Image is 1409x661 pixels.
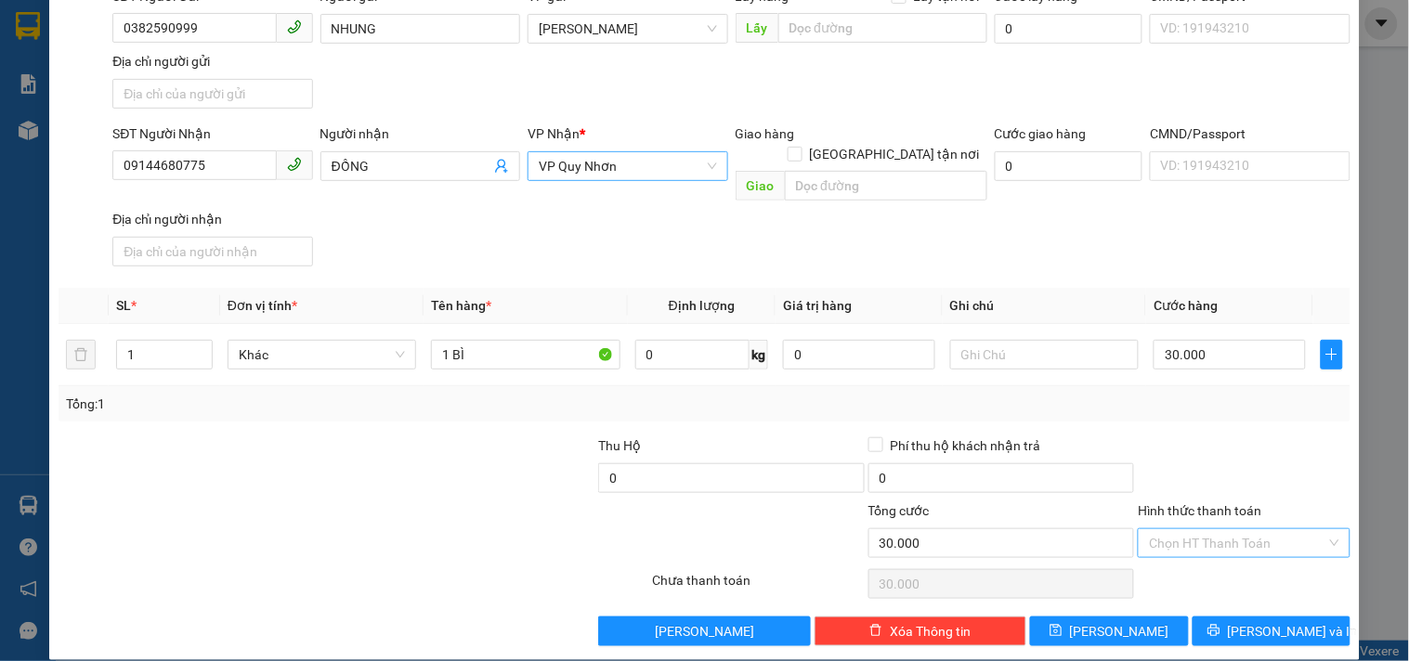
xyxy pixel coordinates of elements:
[12,52,101,87] strong: 0931 600 979
[1070,621,1169,642] span: [PERSON_NAME]
[287,19,302,34] span: phone
[431,340,620,369] input: VD: Bàn, Ghế
[51,18,231,44] span: ĐỨC ĐẠT GIA LAI
[12,90,103,108] strong: 0901 936 968
[1193,616,1350,646] button: printer[PERSON_NAME] và In
[736,126,795,141] span: Giao hàng
[1154,298,1218,313] span: Cước hàng
[783,298,852,313] span: Giá trị hàng
[112,51,312,71] div: Địa chỉ người gửi
[778,13,987,43] input: Dọc đường
[12,52,68,70] strong: Sài Gòn:
[112,237,312,266] input: Địa chỉ của người nhận
[815,616,1026,646] button: deleteXóa Thông tin
[669,298,735,313] span: Định lượng
[943,288,1146,324] th: Ghi chú
[995,126,1087,141] label: Cước giao hàng
[66,340,96,369] button: delete
[528,126,580,141] span: VP Nhận
[883,435,1049,456] span: Phí thu hộ khách nhận trả
[120,52,269,87] strong: 0901 900 568
[431,298,491,313] span: Tên hàng
[750,340,768,369] span: kg
[116,298,131,313] span: SL
[1050,624,1063,639] span: save
[1138,503,1261,518] label: Hình thức thanh toán
[598,438,641,453] span: Thu Hộ
[785,171,987,201] input: Dọc đường
[287,157,302,172] span: phone
[868,503,930,518] span: Tổng cước
[228,298,297,313] span: Đơn vị tính
[66,394,545,414] div: Tổng: 1
[1322,347,1342,362] span: plus
[598,616,810,646] button: [PERSON_NAME]
[12,116,93,142] span: VP GỬI:
[1207,624,1220,639] span: printer
[869,624,882,639] span: delete
[1030,616,1188,646] button: save[PERSON_NAME]
[736,171,785,201] span: Giao
[120,90,211,108] strong: 0901 933 179
[890,621,971,642] span: Xóa Thông tin
[995,14,1143,44] input: Cước lấy hàng
[112,123,312,144] div: SĐT Người Nhận
[783,340,935,369] input: 0
[1321,340,1343,369] button: plus
[655,621,754,642] span: [PERSON_NAME]
[650,570,866,603] div: Chưa thanh toán
[320,123,520,144] div: Người nhận
[112,79,312,109] input: Địa chỉ của người gửi
[1228,621,1358,642] span: [PERSON_NAME] và In
[736,13,778,43] span: Lấy
[995,151,1143,181] input: Cước giao hàng
[1150,123,1350,144] div: CMND/Passport
[120,52,236,70] strong: [PERSON_NAME]:
[539,15,716,43] span: Phan Đình Phùng
[239,341,405,369] span: Khác
[539,152,716,180] span: VP Quy Nhơn
[950,340,1139,369] input: Ghi Chú
[802,144,987,164] span: [GEOGRAPHIC_DATA] tận nơi
[494,159,509,174] span: user-add
[112,209,312,229] div: Địa chỉ người nhận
